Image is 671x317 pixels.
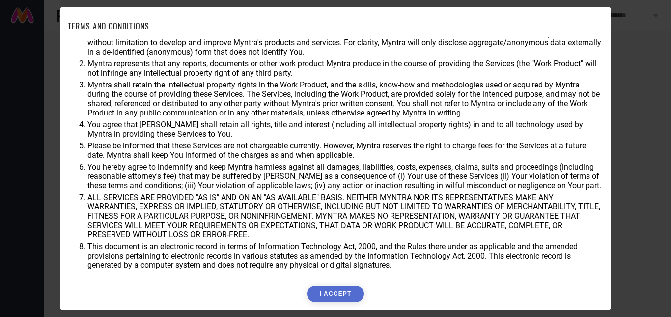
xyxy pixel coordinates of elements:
h1: TERMS AND CONDITIONS [68,20,149,32]
li: Please be informed that these Services are not chargeable currently. However, Myntra reserves the... [87,141,603,160]
li: Myntra represents that any reports, documents or other work product Myntra produce in the course ... [87,59,603,78]
li: This document is an electronic record in terms of Information Technology Act, 2000, and the Rules... [87,242,603,270]
li: You agree that [PERSON_NAME] shall retain all rights, title and interest (including all intellect... [87,120,603,139]
button: I ACCEPT [307,286,363,302]
li: Myntra shall retain the intellectual property rights in the Work Product, and the skills, know-ho... [87,80,603,117]
li: ALL SERVICES ARE PROVIDED "AS IS" AND ON AN "AS AVAILABLE" BASIS. NEITHER MYNTRA NOR ITS REPRESEN... [87,193,603,239]
li: You agree that Myntra may use aggregate and anonymized data for any business purpose during or af... [87,29,603,57]
li: You hereby agree to indemnify and keep Myntra harmless against all damages, liabilities, costs, e... [87,162,603,190]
